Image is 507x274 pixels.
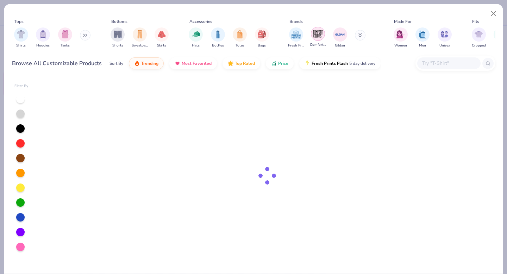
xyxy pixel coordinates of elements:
div: Sort By [109,60,123,67]
span: Fresh Prints [288,43,304,48]
button: filter button [36,27,50,48]
div: filter for Gildan [333,27,347,48]
img: Gildan Image [335,29,345,40]
img: Unisex Image [440,30,449,38]
div: filter for Skirts [155,27,169,48]
button: filter button [438,27,452,48]
button: filter button [211,27,225,48]
img: most_fav.gif [175,61,180,66]
div: filter for Shirts [14,27,28,48]
button: filter button [58,27,72,48]
span: Price [278,61,288,66]
img: Hats Image [192,30,200,38]
span: Top Rated [235,61,255,66]
button: filter button [415,27,430,48]
div: Filter By [14,83,29,89]
div: filter for Bottles [211,27,225,48]
div: filter for Shorts [111,27,125,48]
img: Shirts Image [17,30,25,38]
img: trending.gif [134,61,140,66]
span: Men [419,43,426,48]
button: Trending [129,57,164,69]
div: Browse All Customizable Products [12,59,102,68]
img: Fresh Prints Image [291,29,301,40]
span: Totes [236,43,244,48]
div: Made For [394,18,412,25]
div: filter for Bags [255,27,269,48]
div: filter for Comfort Colors [310,27,326,48]
span: Women [394,43,407,48]
div: filter for Men [415,27,430,48]
span: Tanks [61,43,70,48]
span: Fresh Prints Flash [312,61,348,66]
img: Men Image [419,30,426,38]
button: filter button [255,27,269,48]
button: filter button [132,27,148,48]
span: Sweatpants [132,43,148,48]
div: filter for Tanks [58,27,72,48]
span: Bottles [212,43,224,48]
button: filter button [394,27,408,48]
button: filter button [310,27,326,48]
button: filter button [189,27,203,48]
img: Hoodies Image [39,30,47,38]
div: filter for Hoodies [36,27,50,48]
div: filter for Fresh Prints [288,27,304,48]
img: flash.gif [305,61,310,66]
img: Women Image [396,30,405,38]
button: filter button [233,27,247,48]
span: Trending [141,61,158,66]
img: Skirts Image [158,30,166,38]
button: filter button [111,27,125,48]
button: Top Rated [223,57,260,69]
span: Unisex [439,43,450,48]
img: Cropped Image [475,30,483,38]
div: filter for Sweatpants [132,27,148,48]
button: filter button [155,27,169,48]
img: Totes Image [236,30,244,38]
img: Tanks Image [61,30,69,38]
span: 5 day delivery [349,60,375,68]
img: TopRated.gif [228,61,233,66]
img: Shorts Image [114,30,122,38]
button: Fresh Prints Flash5 day delivery [299,57,381,69]
div: Tops [14,18,24,25]
button: Most Favorited [169,57,217,69]
button: filter button [14,27,28,48]
div: filter for Women [394,27,408,48]
div: Accessories [189,18,212,25]
span: Hats [192,43,200,48]
img: Bags Image [258,30,265,38]
span: Bags [258,43,266,48]
button: Price [266,57,294,69]
span: Shirts [16,43,26,48]
span: Shorts [112,43,123,48]
div: Bottoms [111,18,127,25]
button: filter button [333,27,347,48]
span: Most Favorited [182,61,212,66]
span: Gildan [335,43,345,48]
button: Close [487,7,500,20]
img: Comfort Colors Image [313,29,323,39]
button: filter button [472,27,486,48]
img: Sweatpants Image [136,30,144,38]
span: Hoodies [36,43,50,48]
div: Brands [289,18,303,25]
div: filter for Cropped [472,27,486,48]
button: filter button [288,27,304,48]
div: filter for Hats [189,27,203,48]
img: Bottles Image [214,30,222,38]
span: Comfort Colors [310,42,326,48]
div: filter for Totes [233,27,247,48]
div: filter for Unisex [438,27,452,48]
span: Skirts [157,43,166,48]
input: Try "T-Shirt" [421,59,476,67]
div: Fits [472,18,479,25]
span: Cropped [472,43,486,48]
